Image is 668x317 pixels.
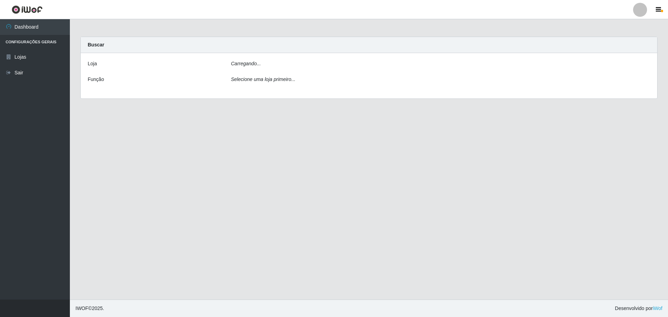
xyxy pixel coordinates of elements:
[75,305,88,311] span: IWOF
[231,76,295,82] i: Selecione uma loja primeiro...
[615,305,662,312] span: Desenvolvido por
[75,305,104,312] span: © 2025 .
[12,5,43,14] img: CoreUI Logo
[88,60,97,67] label: Loja
[88,42,104,47] strong: Buscar
[231,61,261,66] i: Carregando...
[653,305,662,311] a: iWof
[88,76,104,83] label: Função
